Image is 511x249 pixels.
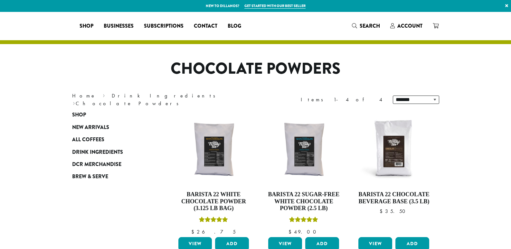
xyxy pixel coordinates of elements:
[347,21,385,31] a: Search
[144,22,184,30] span: Subscriptions
[177,112,251,235] a: Barista 22 White Chocolate Powder (3.125 lb bag)Rated 5.00 out of 5 $26.75
[357,191,431,205] h4: Barista 22 Chocolate Beverage Base (3.5 lb)
[267,191,341,212] h4: Barista 22 Sugar-Free White Chocolate Powder (2.5 lb)
[380,208,408,215] bdi: 35.50
[199,216,228,226] div: Rated 5.00 out of 5
[267,112,341,235] a: Barista 22 Sugar-Free White Chocolate Powder (2.5 lb)Rated 5.00 out of 5 $49.00
[72,146,149,158] a: Drink Ingredients
[73,97,75,107] span: ›
[72,158,149,171] a: DCR Merchandise
[357,112,431,235] a: Barista 22 Chocolate Beverage Base (3.5 lb) $35.50
[72,134,149,146] a: All Coffees
[397,22,422,30] span: Account
[80,22,93,30] span: Shop
[72,161,121,169] span: DCR Merchandise
[380,208,385,215] span: $
[289,228,319,235] bdi: 49.00
[357,112,431,186] img: B22_PowderedMix_Mocha-300x300.jpg
[72,111,86,119] span: Shop
[289,216,318,226] div: Rated 5.00 out of 5
[191,228,197,235] span: $
[72,124,109,132] span: New Arrivals
[72,171,149,183] a: Brew & Serve
[72,92,96,99] a: Home
[177,191,251,212] h4: Barista 22 White Chocolate Powder (3.125 lb bag)
[72,109,149,121] a: Shop
[112,92,220,99] a: Drink Ingredients
[228,22,241,30] span: Blog
[67,60,444,78] h1: Chocolate Powders
[360,22,380,30] span: Search
[103,90,105,100] span: ›
[176,112,251,186] img: B22-Sweet-Ground-White-Chocolate-Powder-300x300.png
[72,121,149,134] a: New Arrivals
[194,22,217,30] span: Contact
[72,92,246,107] nav: Breadcrumb
[72,148,123,156] span: Drink Ingredients
[301,96,383,104] div: Items 1-4 of 4
[191,228,236,235] bdi: 26.75
[72,173,108,181] span: Brew & Serve
[104,22,134,30] span: Businesses
[74,21,99,31] a: Shop
[244,3,306,9] a: Get started with our best seller
[267,112,341,186] img: B22-SF-White-Chocolate-Powder-300x300.png
[289,228,294,235] span: $
[72,136,104,144] span: All Coffees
